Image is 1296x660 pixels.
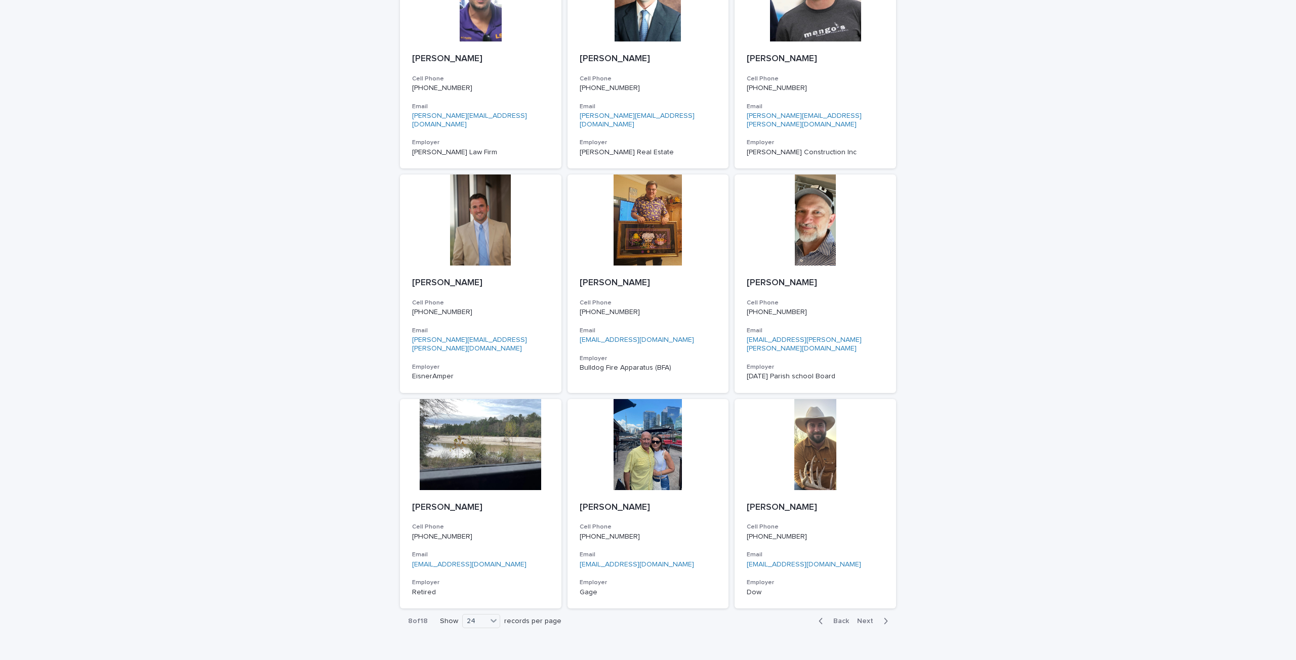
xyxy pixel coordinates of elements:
a: [EMAIL_ADDRESS][DOMAIN_NAME] [580,561,694,568]
button: Back [811,617,853,626]
p: [PERSON_NAME] [747,54,884,65]
h3: Cell Phone [747,523,884,531]
p: Dow [747,588,884,597]
a: [PHONE_NUMBER] [747,309,807,316]
p: [PERSON_NAME] [412,502,549,513]
p: EisnerAmper [412,372,549,381]
h3: Cell Phone [580,523,717,531]
p: records per page [504,617,561,626]
h3: Cell Phone [580,299,717,307]
p: [PERSON_NAME] Law Firm [412,148,549,157]
p: [PERSON_NAME] [580,502,717,513]
a: [PHONE_NUMBER] [412,84,472,92]
p: [PERSON_NAME] [747,502,884,513]
a: [PERSON_NAME]Cell Phone[PHONE_NUMBER]Email[EMAIL_ADDRESS][DOMAIN_NAME]EmployerRetired [400,399,561,609]
h3: Cell Phone [412,75,549,83]
a: [PHONE_NUMBER] [412,309,472,316]
h3: Email [412,103,549,111]
button: Next [853,617,896,626]
p: Bulldog Fire Apparatus (BFA) [580,364,717,372]
h3: Employer [747,363,884,371]
p: [PERSON_NAME] [580,54,717,65]
p: [PERSON_NAME] [580,278,717,289]
p: [PERSON_NAME] [412,54,549,65]
a: [PERSON_NAME]Cell Phone[PHONE_NUMBER]Email[PERSON_NAME][EMAIL_ADDRESS][PERSON_NAME][DOMAIN_NAME]E... [400,174,561,392]
h3: Employer [580,579,717,587]
a: [PERSON_NAME][EMAIL_ADDRESS][PERSON_NAME][DOMAIN_NAME] [747,112,862,128]
h3: Employer [412,579,549,587]
h3: Cell Phone [412,299,549,307]
h3: Employer [412,363,549,371]
a: [PHONE_NUMBER] [580,533,640,540]
a: [PHONE_NUMBER] [580,84,640,92]
a: [PHONE_NUMBER] [580,309,640,316]
h3: Cell Phone [412,523,549,531]
a: [PERSON_NAME]Cell Phone[PHONE_NUMBER]Email[EMAIL_ADDRESS][DOMAIN_NAME]EmployerBulldog Fire Appara... [568,174,729,392]
a: [PERSON_NAME]Cell Phone[PHONE_NUMBER]Email[EMAIL_ADDRESS][PERSON_NAME][PERSON_NAME][DOMAIN_NAME]E... [735,174,896,392]
h3: Employer [580,355,717,363]
h3: Email [580,551,717,559]
h3: Employer [747,139,884,147]
h3: Cell Phone [747,299,884,307]
h3: Employer [580,139,717,147]
p: [PERSON_NAME] Construction Inc [747,148,884,157]
p: Gage [580,588,717,597]
p: 8 of 18 [400,609,436,634]
a: [PHONE_NUMBER] [747,533,807,540]
span: Back [827,618,849,625]
span: Next [857,618,879,625]
h3: Email [412,551,549,559]
a: [PERSON_NAME]Cell Phone[PHONE_NUMBER]Email[EMAIL_ADDRESS][DOMAIN_NAME]EmployerGage [568,399,729,609]
h3: Email [580,103,717,111]
a: [PHONE_NUMBER] [747,84,807,92]
h3: Employer [412,139,549,147]
h3: Email [747,103,884,111]
h3: Cell Phone [580,75,717,83]
a: [PERSON_NAME]Cell Phone[PHONE_NUMBER]Email[EMAIL_ADDRESS][DOMAIN_NAME]EmployerDow [735,399,896,609]
p: [DATE] Parish school Board [747,372,884,381]
a: [EMAIL_ADDRESS][DOMAIN_NAME] [747,561,861,568]
a: [PHONE_NUMBER] [412,533,472,540]
h3: Email [747,327,884,335]
h3: Email [580,327,717,335]
a: [PERSON_NAME][EMAIL_ADDRESS][DOMAIN_NAME] [412,112,527,128]
a: [EMAIL_ADDRESS][DOMAIN_NAME] [412,561,526,568]
h3: Email [747,551,884,559]
h3: Email [412,327,549,335]
a: [EMAIL_ADDRESS][DOMAIN_NAME] [580,336,694,343]
a: [PERSON_NAME][EMAIL_ADDRESS][DOMAIN_NAME] [580,112,695,128]
h3: Employer [747,579,884,587]
p: Show [440,617,458,626]
div: 24 [463,616,487,627]
p: [PERSON_NAME] [412,278,549,289]
h3: Cell Phone [747,75,884,83]
a: [PERSON_NAME][EMAIL_ADDRESS][PERSON_NAME][DOMAIN_NAME] [412,336,527,352]
p: Retired [412,588,549,597]
p: [PERSON_NAME] [747,278,884,289]
p: [PERSON_NAME] Real Estate [580,148,717,157]
a: [EMAIL_ADDRESS][PERSON_NAME][PERSON_NAME][DOMAIN_NAME] [747,336,862,352]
